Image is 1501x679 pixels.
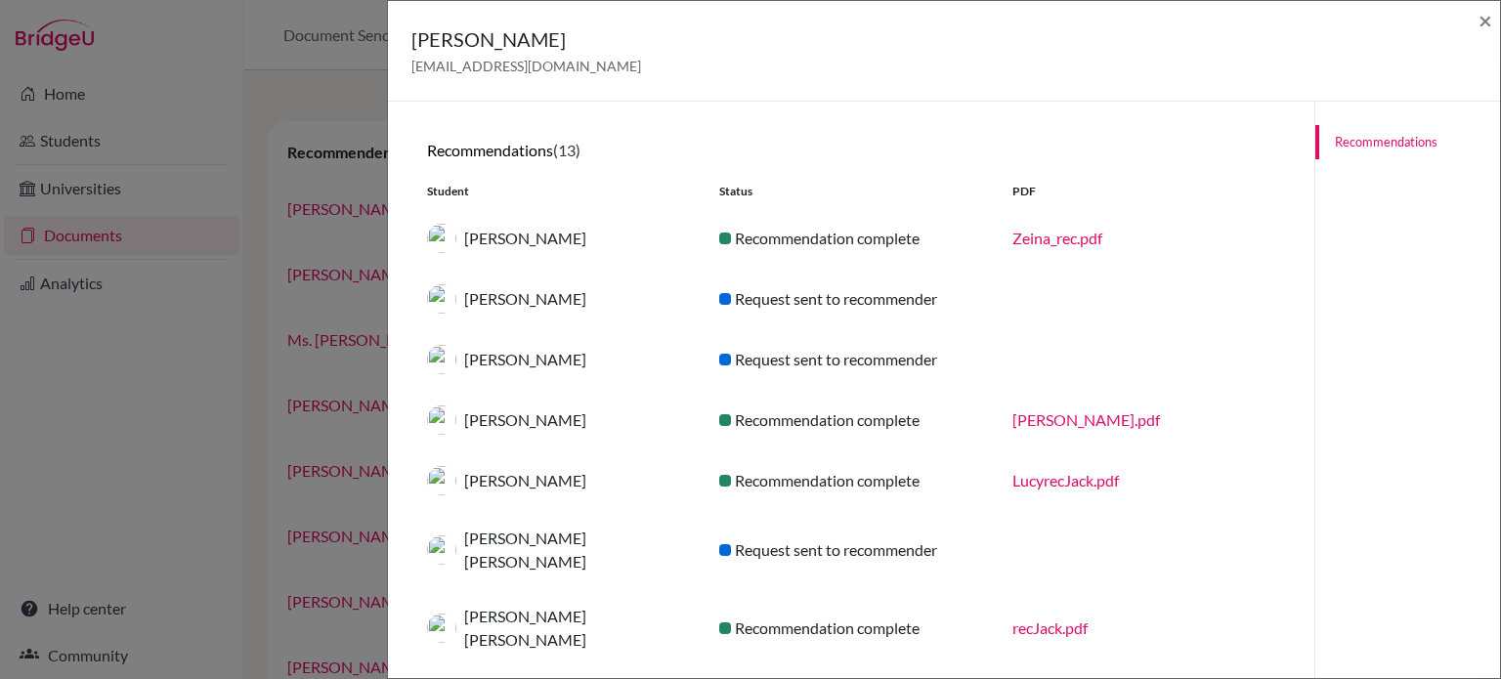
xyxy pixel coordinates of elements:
[412,284,705,314] div: [PERSON_NAME]
[427,466,456,495] img: thumb_b89ec854-28d7-468c-a6f5-e5d5d71b6837.JPG
[705,538,997,562] div: Request sent to recommender
[1479,9,1492,32] button: Close
[1012,229,1102,247] a: Zeina_rec.pdf
[705,469,997,492] div: Recommendation complete
[705,227,997,250] div: Recommendation complete
[427,535,456,565] img: thumb_5026438b-63a9-4b0c-ab9c-8eda232b9b80.jpg
[1479,6,1492,34] span: ×
[412,183,705,200] div: Student
[427,405,456,435] img: thumb_9dd2e124-5da1-4a04-9408-1453a99c917c.JPG
[553,141,580,159] span: (13)
[412,405,705,435] div: [PERSON_NAME]
[705,287,997,311] div: Request sent to recommender
[411,24,641,54] h5: [PERSON_NAME]
[427,614,456,643] img: thumb_9dcc78a8-bbfc-454f-9b0d-d732fb85bce3.JPG
[412,345,705,374] div: [PERSON_NAME]
[1012,618,1088,637] a: recJack.pdf
[411,58,641,74] span: [EMAIL_ADDRESS][DOMAIN_NAME]
[705,183,997,200] div: Status
[1315,125,1500,159] a: Recommendations
[705,616,997,640] div: Recommendation complete
[427,141,1275,159] h6: Recommendations
[705,348,997,371] div: Request sent to recommender
[1012,471,1119,489] a: LucyrecJack.pdf
[1012,410,1160,429] a: [PERSON_NAME].pdf
[412,466,705,495] div: [PERSON_NAME]
[427,224,456,253] img: thumb_4c5c36c4-d77d-4132-bf9b-cbe64ee832fa.jpg
[427,345,456,374] img: thumb_b3c12641-08b3-45dd-a636-06404bd8d841.JPG
[412,527,705,573] div: [PERSON_NAME] [PERSON_NAME]
[427,284,456,314] img: thumb_b3c12641-08b3-45dd-a636-06404bd8d841.JPG
[705,408,997,432] div: Recommendation complete
[998,183,1290,200] div: PDF
[412,605,705,652] div: [PERSON_NAME] [PERSON_NAME]
[412,224,705,253] div: [PERSON_NAME]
